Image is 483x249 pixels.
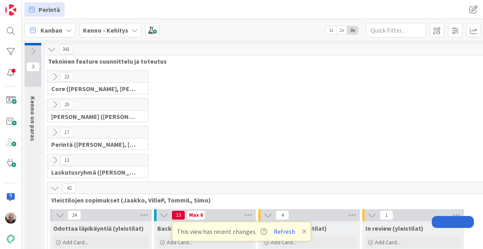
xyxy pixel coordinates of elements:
button: Refresh [271,226,298,237]
span: Kenno on paras [29,96,37,141]
a: Perintä [24,2,65,17]
img: JH [5,212,16,224]
img: avatar [5,233,16,245]
span: 20 [60,100,73,109]
span: Add Card... [375,239,400,246]
span: 24 [68,210,81,220]
span: Laskutusryhmä (Antti, Keijo) [51,168,138,176]
span: Core (Pasi, Jussi, JaakkoHä, Jyri, Leo, MikkoK, Väinö, MattiH) [51,85,138,93]
span: Halti (Sebastian, VilleH, Riikka, Antti, MikkoV, PetriH, PetriM) [51,113,138,121]
span: Odottaa läpikäyntiä (yleistilat) [53,224,144,232]
span: Perintä (Jaakko, PetriH, MikkoV, Pasi) [51,140,138,148]
span: In review (yleistilat) [365,224,423,232]
span: 1x [326,26,336,34]
span: 42 [62,183,76,193]
span: Add Card... [63,239,88,246]
span: 13 [172,210,185,220]
span: Kanban [41,25,62,35]
span: 22 [60,72,73,82]
img: Visit kanbanzone.com [5,4,16,16]
span: 3 [26,62,40,72]
span: 17 [60,128,73,137]
span: Add Card... [167,239,192,246]
span: Add Card... [271,239,296,246]
span: 2x [336,26,347,34]
span: 4 [276,210,289,220]
span: This view has recent changes. [177,227,267,236]
span: Backlog (Yleistilat) [157,224,214,232]
span: 1 [380,210,393,220]
span: Perintä [39,5,60,14]
span: 341 [59,45,73,54]
span: 13 [60,156,73,165]
input: Quick Filter... [366,23,426,37]
div: Max 6 [189,213,203,217]
span: 3x [347,26,358,34]
b: Kenno - Kehitys [83,26,128,34]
